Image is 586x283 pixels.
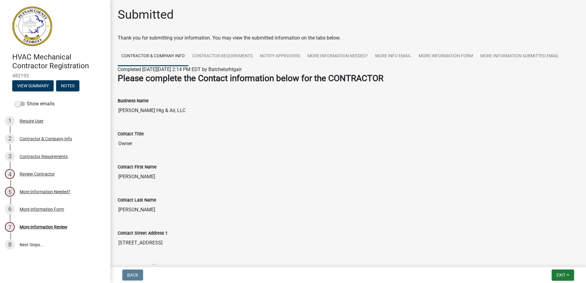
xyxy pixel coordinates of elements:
label: Contact Title [118,132,144,136]
label: Contact Street Address 2 [118,264,168,269]
a: More Info Email [371,47,415,66]
div: Require User [20,119,44,123]
div: Review Contractor [20,172,55,176]
div: Contractor Requirements [20,154,68,159]
div: More Information Needed? [20,190,70,194]
div: 4 [5,169,15,179]
label: Contact Street Address 1 [118,231,168,236]
div: 6 [5,204,15,214]
div: 8 [5,240,15,250]
a: More Information Form [415,47,477,66]
div: 5 [5,187,15,197]
div: Thank you for submitting your information. You may view the submitted information on the tabs below. [118,34,579,42]
div: More Information Review [20,225,67,229]
label: Contact First Name [118,165,157,169]
div: 7 [5,222,15,232]
wm-modal-confirm: Notes [56,84,79,89]
span: 482193 [12,73,98,79]
button: View Summary [12,80,54,91]
button: Exit [552,270,574,281]
label: Contact Last Name [118,198,156,202]
button: Notes [56,80,79,91]
a: More Information Submitted Email [477,47,563,66]
div: 2 [5,134,15,144]
span: Completed [DATE][DATE] 2:14 PM EDT by Batchelorhtgair [118,66,242,72]
strong: Please complete the Contact information below for the CONTRACTOR [118,73,383,83]
button: Back [122,270,143,281]
span: Back [127,273,138,277]
div: 1 [5,116,15,126]
a: Contractor Requirements [188,47,256,66]
label: Business Name [118,99,149,103]
span: Exit [557,273,565,277]
img: Putnam County, Georgia [12,6,52,46]
wm-modal-confirm: Summary [12,84,54,89]
div: Contractor & Company Info [20,137,72,141]
div: More Information Form [20,207,64,211]
div: 3 [5,152,15,161]
a: More Information Needed? [304,47,371,66]
label: Show emails [15,100,55,108]
a: Contractor & Company Info [118,47,188,66]
h4: HVAC Mechanical Contractor Registration [12,53,105,70]
h1: Submitted [118,7,174,22]
a: Notify Approvers [256,47,304,66]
